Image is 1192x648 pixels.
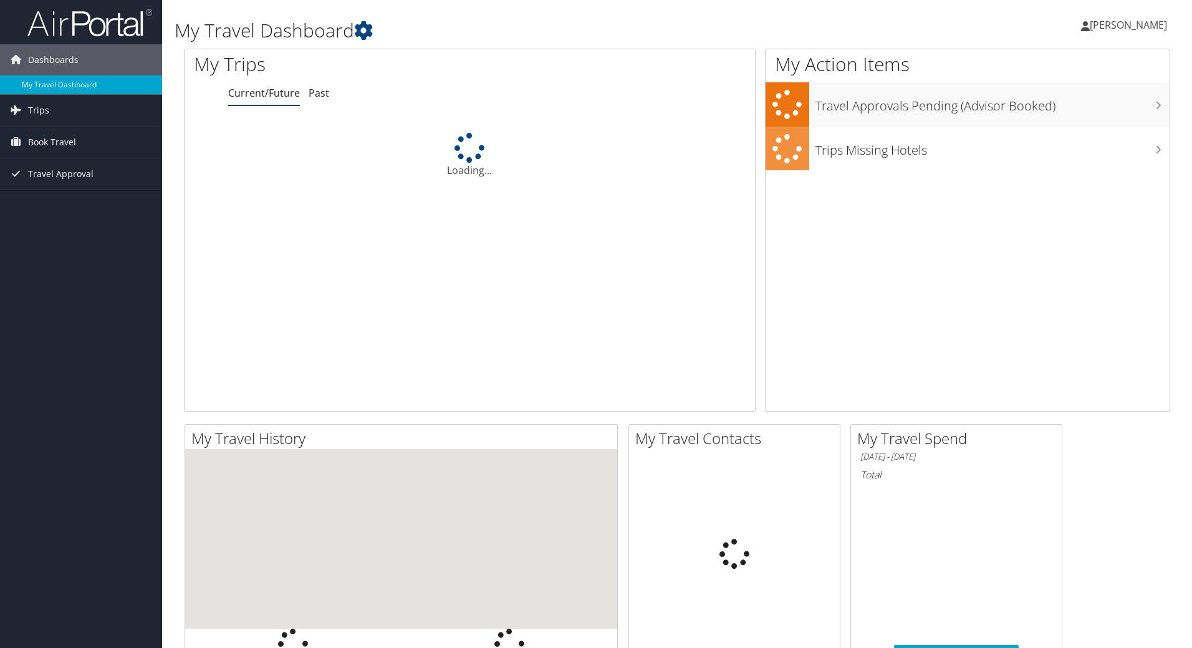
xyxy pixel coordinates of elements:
a: Past [309,86,329,100]
h1: My Action Items [766,51,1170,77]
a: [PERSON_NAME] [1081,6,1180,44]
h2: My Travel Contacts [635,428,840,449]
h1: My Trips [194,51,508,77]
h2: My Travel Spend [857,428,1062,449]
a: Current/Future [228,86,300,100]
a: Travel Approvals Pending (Advisor Booked) [766,82,1170,127]
h1: My Travel Dashboard [175,17,845,44]
span: Travel Approval [28,158,94,190]
img: airportal-logo.png [27,8,152,37]
h2: My Travel History [191,428,617,449]
h3: Trips Missing Hotels [815,135,1170,159]
span: [PERSON_NAME] [1090,18,1167,32]
h3: Travel Approvals Pending (Advisor Booked) [815,91,1170,115]
div: Loading... [185,133,755,178]
span: Book Travel [28,127,76,158]
a: Trips Missing Hotels [766,127,1170,171]
span: Dashboards [28,44,79,75]
span: Trips [28,95,49,126]
h6: Total [860,468,1052,481]
h6: [DATE] - [DATE] [860,451,1052,463]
